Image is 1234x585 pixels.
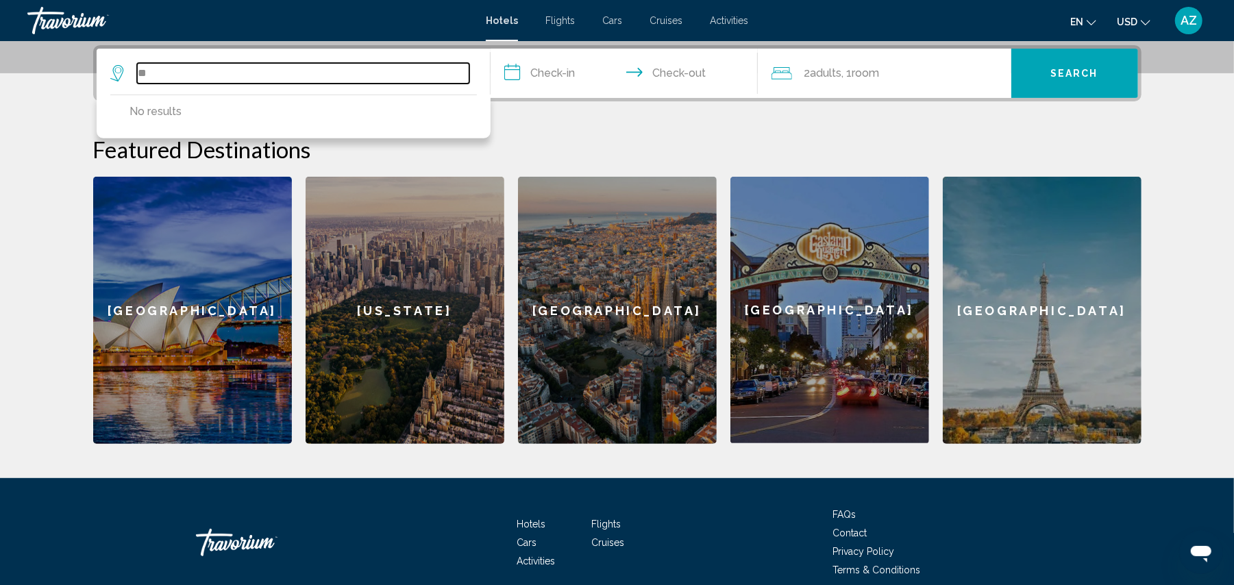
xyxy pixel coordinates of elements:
[833,564,921,575] a: Terms & Conditions
[591,537,624,548] a: Cruises
[517,519,545,530] a: Hotels
[491,49,758,98] button: Check in and out dates
[130,102,182,121] p: No results
[1070,12,1096,32] button: Change language
[804,64,842,83] span: 2
[486,15,518,26] a: Hotels
[306,177,504,444] a: [US_STATE]
[943,177,1142,444] a: [GEOGRAPHIC_DATA]
[730,177,929,444] a: [GEOGRAPHIC_DATA]
[1117,16,1137,27] span: USD
[833,509,856,520] a: FAQs
[1171,6,1207,35] button: User Menu
[545,15,575,26] a: Flights
[591,519,621,530] a: Flights
[811,66,842,79] span: Adults
[517,556,555,567] a: Activities
[758,49,1011,98] button: Travelers: 2 adults, 0 children
[1070,16,1083,27] span: en
[852,66,880,79] span: Room
[1179,530,1223,574] iframe: Кнопка запуска окна обмена сообщениями
[833,546,895,557] a: Privacy Policy
[842,64,880,83] span: , 1
[1050,69,1098,79] span: Search
[1181,14,1197,27] span: AZ
[27,7,472,34] a: Travorium
[650,15,682,26] a: Cruises
[97,49,1138,98] div: Search widget
[602,15,622,26] a: Cars
[93,177,292,444] a: [GEOGRAPHIC_DATA]
[710,15,748,26] a: Activities
[1011,49,1138,98] button: Search
[1117,12,1150,32] button: Change currency
[517,537,536,548] a: Cars
[518,177,717,444] a: [GEOGRAPHIC_DATA]
[833,527,867,538] a: Contact
[93,136,1142,163] h2: Featured Destinations
[196,522,333,563] a: Travorium
[730,177,929,443] div: [GEOGRAPHIC_DATA]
